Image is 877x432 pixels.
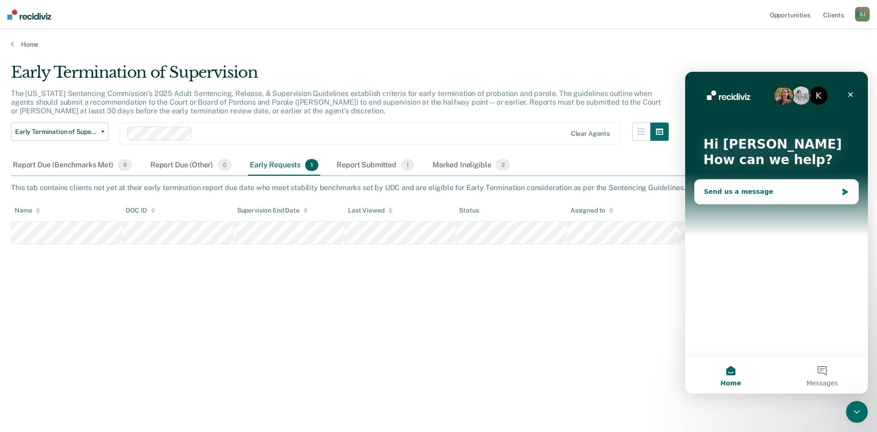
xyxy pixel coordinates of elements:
div: Assigned to [571,207,613,214]
div: Early Requests1 [248,155,320,176]
button: Early Termination of Supervision [11,123,109,141]
span: 1 [401,159,414,171]
div: Report Due (Other)0 [148,155,233,176]
button: SJ [855,7,870,21]
div: Last Viewed [348,207,392,214]
img: Recidiviz [7,10,51,20]
div: S J [855,7,870,21]
div: Marked Ineligible2 [431,155,512,176]
iframe: Intercom live chat [685,72,868,394]
div: Name [15,207,40,214]
div: Clear agents [571,130,610,138]
div: Early Termination of Supervision [11,63,669,89]
a: Home [11,40,866,48]
div: This tab contains clients not yet at their early termination report due date who meet stability b... [11,183,866,192]
span: Early Termination of Supervision [15,128,97,136]
span: 1 [305,159,318,171]
iframe: Intercom live chat [846,401,868,423]
div: Report Due (Benchmarks Met)0 [11,155,134,176]
div: DOC ID [126,207,155,214]
span: 2 [496,159,510,171]
p: The [US_STATE] Sentencing Commission’s 2025 Adult Sentencing, Release, & Supervision Guidelines e... [11,89,661,115]
div: Status [459,207,479,214]
span: 0 [118,159,132,171]
div: Report Submitted1 [335,155,416,176]
span: 0 [217,159,232,171]
div: Supervision End Date [237,207,308,214]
